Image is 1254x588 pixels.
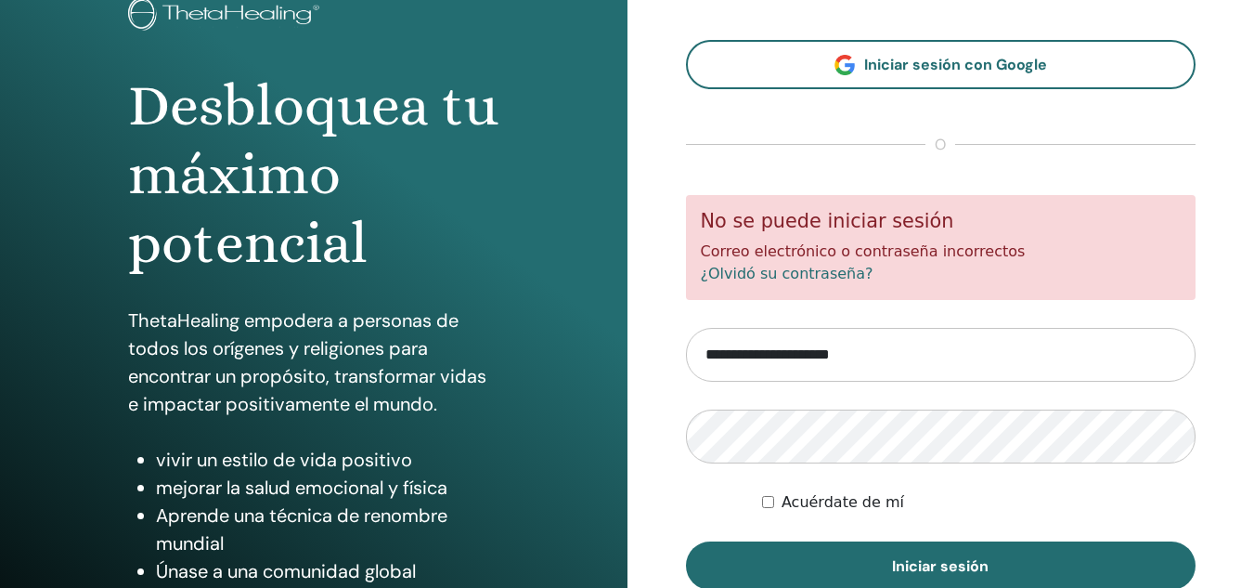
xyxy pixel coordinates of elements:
[156,503,447,555] font: Aprende una técnica de renombre mundial
[701,265,873,282] a: ¿Olvidó su contraseña?
[701,242,1026,260] font: Correo electrónico o contraseña incorrectos
[701,210,954,232] font: No se puede iniciar sesión
[128,72,498,277] font: Desbloquea tu máximo potencial
[762,491,1196,514] div: Mantenerme autenticado indefinidamente o hasta que cierre sesión manualmente
[128,308,486,416] font: ThetaHealing empodera a personas de todos los orígenes y religiones para encontrar un propósito, ...
[156,476,447,500] font: mejorar la salud emocional y física
[935,135,946,154] font: o
[686,40,1196,89] a: Iniciar sesión con Google
[156,559,416,583] font: Únase a una comunidad global
[892,556,989,576] font: Iniciar sesión
[782,493,904,511] font: Acuérdate de mí
[156,448,412,472] font: vivir un estilo de vida positivo
[864,55,1047,74] font: Iniciar sesión con Google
